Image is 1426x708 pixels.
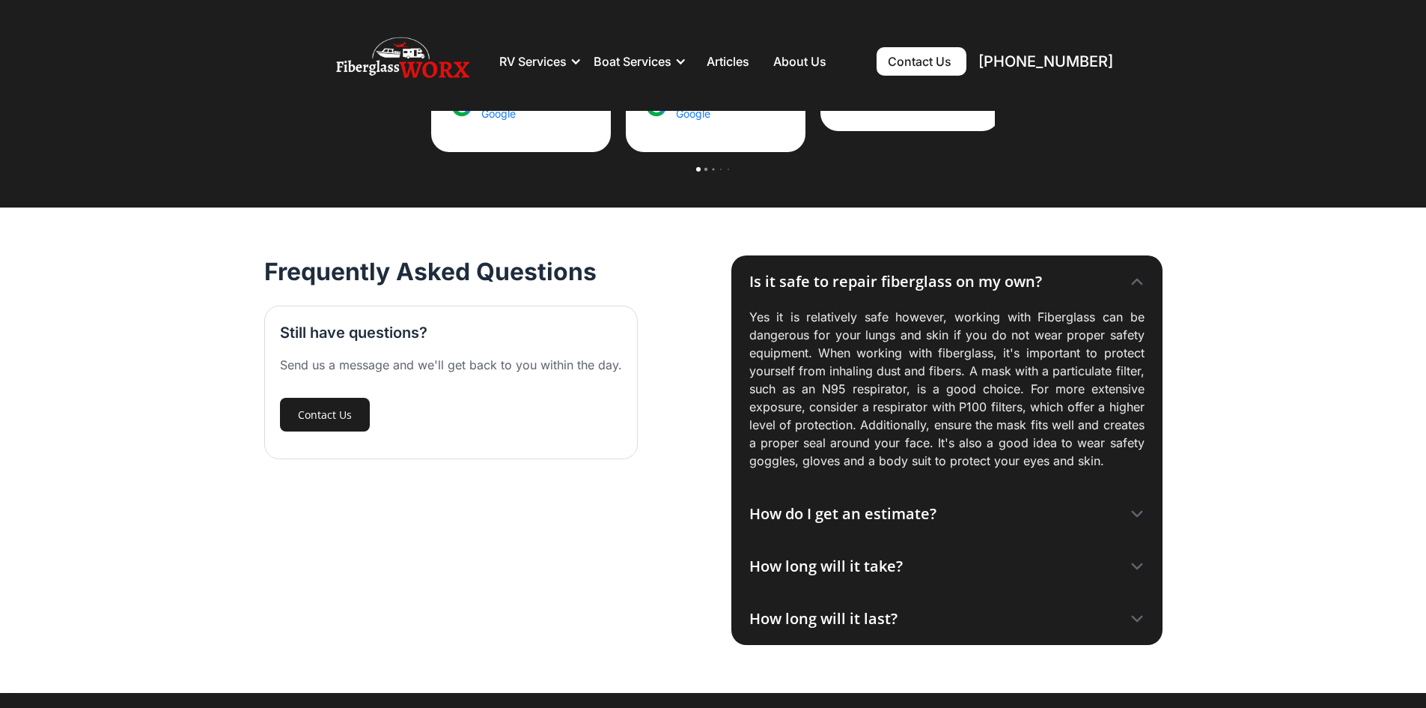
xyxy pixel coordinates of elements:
div: Google [676,106,718,121]
div: Send us a message and we'll get back to you within the day. [280,356,622,374]
div: Boat Services [594,54,671,69]
div: RV Services [499,39,582,84]
div: How do I get an estimate? [749,503,936,525]
a: About Us [770,54,830,69]
h3: Still have questions? [280,321,427,344]
a: Contact Us [280,398,370,432]
a: Contact Us [877,47,966,76]
div: Google [481,106,523,121]
div: How long will it last? [749,608,898,630]
h2: Frequently Asked Questions [264,255,597,288]
div: Boat Services [594,39,686,84]
a: Articles [698,54,758,69]
div: Is it safe to repair fiberglass on my own? [749,270,1042,293]
div: RV Services [499,54,567,69]
div: How long will it take? [749,555,903,578]
img: Fiberglass WorX – RV Repair, RV Roof & RV Detailing [336,31,469,91]
p: Yes it is relatively safe however, working with Fiberglass can be dangerous for your lungs and sk... [749,308,1145,470]
a: [PHONE_NUMBER] [978,54,1091,69]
